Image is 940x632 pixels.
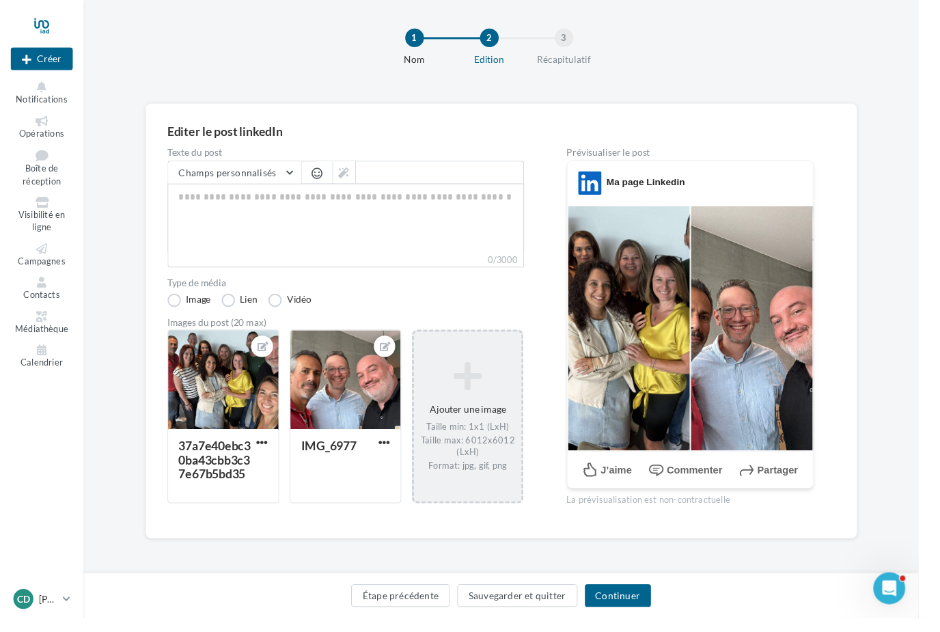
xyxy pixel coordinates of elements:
div: La prévisualisation est non-contractuelle [580,500,833,518]
div: Nom [381,54,468,68]
button: Créer [11,49,74,72]
span: Champs personnalisés [183,171,283,182]
label: Vidéo [275,301,319,314]
a: Opérations [11,115,74,145]
a: Calendrier [11,350,74,379]
div: Récapitulatif [534,54,621,68]
span: Campagnes [18,262,67,273]
button: Notifications [11,81,74,110]
span: Partager [775,475,816,486]
a: Contacts [11,281,74,310]
label: Type de média [171,285,536,294]
div: Nouvelle campagne [11,49,74,72]
button: Étape précédente [359,598,460,621]
div: Ma page Linkedin [620,180,700,193]
button: Sauvegarder et quitter [468,598,591,621]
div: IMG_6977 [308,449,365,464]
iframe: Intercom live chat [894,586,926,618]
label: Texte du post [171,152,536,161]
span: Contacts [24,296,61,307]
span: Commenter [682,475,739,486]
div: Editer le post linkedIn [171,128,855,141]
a: Campagnes [11,247,74,276]
a: Cd [PERSON_NAME] [11,600,74,626]
a: Visibilité en ligne [11,199,74,241]
div: Images du post (20 max) [171,325,536,335]
div: 1 [415,29,434,49]
label: Lien [227,301,264,314]
div: Prévisualiser le post [580,152,833,161]
p: [PERSON_NAME] [40,606,59,620]
div: 3 [568,29,587,49]
a: Boîte de réception [11,150,74,193]
button: Champs personnalisés [172,165,308,189]
div: Edition [457,54,544,68]
span: Médiathèque [16,331,70,342]
span: Boîte de réception [23,167,62,191]
button: Continuer [598,598,666,621]
label: 0/3000 [171,259,536,274]
span: J’aime [615,475,647,486]
span: Visibilité en ligne [18,215,66,238]
div: 2 [491,29,510,49]
span: Cd [18,606,31,620]
label: Image [171,301,216,314]
span: Opérations [20,130,66,141]
span: Calendrier [21,365,64,376]
div: 37a7e40ebc30ba43cbb3c37e67b5bd35 [183,449,257,493]
span: Notifications [16,96,69,107]
a: Médiathèque [11,316,74,345]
